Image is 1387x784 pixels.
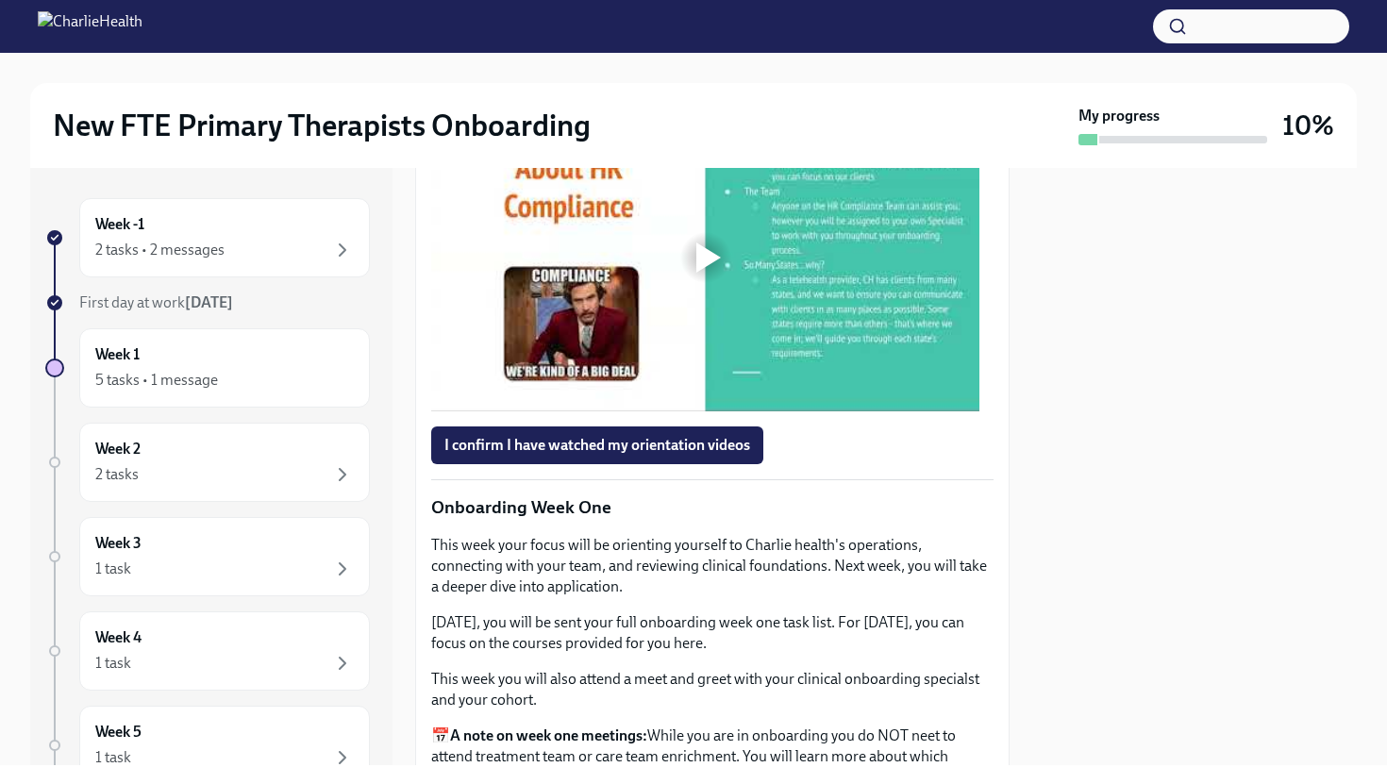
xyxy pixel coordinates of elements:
a: Week -12 tasks • 2 messages [45,198,370,277]
span: I confirm I have watched my orientation videos [444,436,750,455]
h6: Week 2 [95,439,141,459]
h6: Week -1 [95,214,144,235]
h6: Week 3 [95,533,142,554]
a: Week 22 tasks [45,423,370,502]
p: Onboarding Week One [431,495,994,520]
div: 2 tasks • 2 messages [95,240,225,260]
h6: Week 4 [95,627,142,648]
p: [DATE], you will be sent your full onboarding week one task list. For [DATE], you can focus on th... [431,612,994,654]
div: 1 task [95,747,131,768]
h6: Week 5 [95,722,142,742]
p: This week you will also attend a meet and greet with your clinical onboarding specialst and your ... [431,669,994,710]
div: 1 task [95,653,131,674]
a: Week 15 tasks • 1 message [45,328,370,408]
a: Week 31 task [45,517,370,596]
strong: My progress [1078,106,1160,126]
span: First day at work [79,293,233,311]
div: 1 task [95,559,131,579]
img: CharlieHealth [38,11,142,42]
h2: New FTE Primary Therapists Onboarding [53,107,591,144]
p: This week your focus will be orienting yourself to Charlie health's operations, connecting with y... [431,535,994,597]
h6: Week 1 [95,344,140,365]
button: I confirm I have watched my orientation videos [431,426,763,464]
a: First day at work[DATE] [45,292,370,313]
a: Week 41 task [45,611,370,691]
h3: 10% [1282,108,1334,142]
strong: [DATE] [185,293,233,311]
strong: A note on week one meetings: [450,726,647,744]
div: 5 tasks • 1 message [95,370,218,391]
div: 2 tasks [95,464,139,485]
